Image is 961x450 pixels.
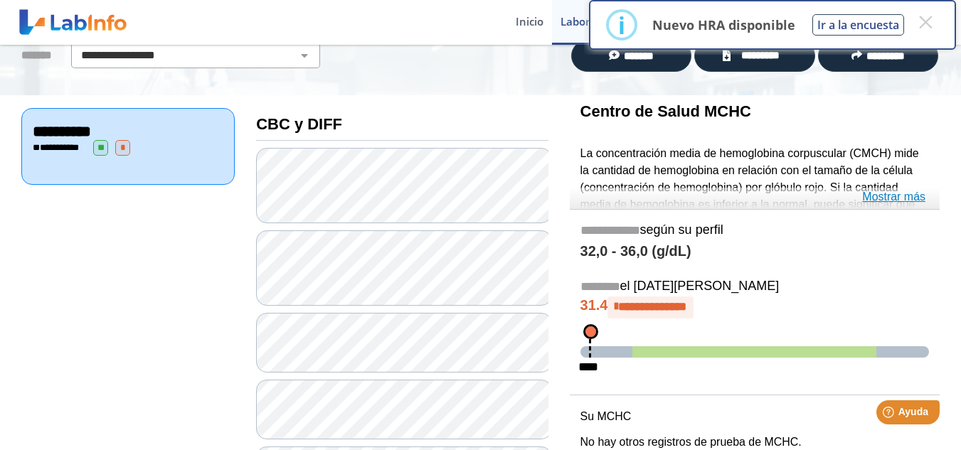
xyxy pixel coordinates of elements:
[580,436,802,448] font: No hay otros registros de prueba de MCHC.
[580,297,608,313] font: 31.4
[580,147,925,312] font: La concentración media de hemoglobina corpuscular (CMCH) mide la cantidad de hemoglobina en relac...
[580,102,751,120] font: Centro de Salud MCHC
[561,14,625,28] font: Laboratorios
[640,223,723,237] font: según su perfil
[913,9,938,35] button: Cerrar este diálogo
[834,395,945,434] iframe: Lanzador de widgets de ayuda
[580,410,632,422] font: Su MCHC
[917,4,935,40] font: ×
[618,9,625,41] font: i
[256,115,342,133] font: CBC y DIFF
[652,16,795,33] font: Nuevo HRA disponible
[580,243,691,259] font: 32,0 - 36,0 (g/dL)
[862,191,925,203] font: Mostrar más
[812,14,904,36] button: Ir a la encuesta
[516,14,543,28] font: Inicio
[620,279,780,293] font: el [DATE][PERSON_NAME]
[817,17,899,33] font: Ir a la encuesta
